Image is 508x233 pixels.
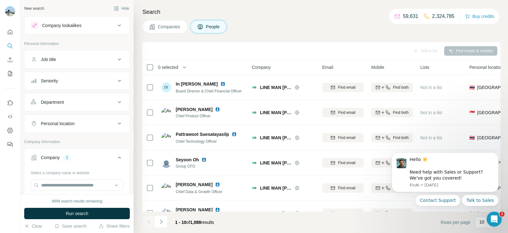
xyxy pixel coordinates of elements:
span: In [PERSON_NAME] [176,81,218,87]
img: Logo of LINE MAN Wongnai [252,211,257,216]
p: 2,324,785 [432,13,455,20]
img: Logo of LINE MAN Wongnai [252,186,257,191]
div: Seniority [41,78,58,84]
span: LINE MAN [PERSON_NAME] [260,135,291,141]
button: Personal location [25,116,130,131]
span: Find email [338,85,355,90]
iframe: Intercom notifications message [382,149,508,210]
span: Personal location [469,64,503,70]
button: Hide [109,4,134,13]
button: Find both [371,158,413,168]
span: Not in a list [420,110,442,115]
span: LINE MAN [PERSON_NAME] [260,185,291,191]
div: Department [41,99,64,105]
span: Run search [66,210,88,217]
img: Avatar [161,208,171,218]
h4: Search [142,8,500,16]
span: People [206,24,220,30]
button: Company lookalikes [25,18,130,33]
span: Find email [338,160,355,166]
button: Clear [24,223,42,229]
span: results [175,220,214,225]
span: Find both [393,85,409,90]
div: 1 [63,155,71,160]
span: [PERSON_NAME] [176,181,213,188]
button: Find email [322,133,364,142]
div: Personal location [41,120,75,127]
p: Personal information [24,41,130,47]
span: 1 [500,212,505,217]
div: New search [24,6,44,11]
p: 10 [479,219,484,225]
button: Dashboard [5,125,15,136]
span: 🇹🇭 [469,84,475,91]
span: Find email [338,185,355,191]
button: Seniority [25,73,130,88]
img: LinkedIn logo [220,81,225,86]
img: Logo of LINE MAN Wongnai [252,160,257,165]
span: 🇹🇭 [469,210,475,216]
button: Feedback [5,139,15,150]
span: Companies [158,24,181,30]
span: Find email [338,135,355,141]
span: LINE MAN [PERSON_NAME] [260,160,291,166]
span: 1,088 [190,220,201,225]
span: LINE MAN [PERSON_NAME] [260,84,291,91]
button: Search [5,40,15,52]
button: Use Surfe API [5,111,15,122]
img: LinkedIn logo [215,207,220,212]
span: 1 - 10 [175,220,186,225]
button: Find both [371,83,413,92]
img: Avatar [161,158,171,168]
span: Pattrawoot Suesatayasilp [176,132,229,137]
span: Not in a list [420,85,442,90]
span: Chief Product Officer [176,113,223,119]
div: Job title [41,56,56,63]
div: 9999 search results remaining [52,198,102,204]
span: Find email [338,110,355,115]
span: Seyoon Oh [176,157,199,163]
iframe: Intercom live chat [487,212,502,227]
span: LINE MAN [PERSON_NAME] [260,109,291,116]
span: Mobile [371,64,384,70]
button: Share filters [99,223,130,229]
span: Rows per page [441,219,470,225]
span: Company [252,64,271,70]
span: Not in a list [420,211,442,216]
span: Chief Data & Growth Officer [176,190,223,194]
img: LinkedIn logo [215,182,220,187]
img: Avatar [5,6,15,16]
span: 🇸🇬 [469,109,475,116]
span: Lists [420,64,429,70]
span: [PERSON_NAME] [176,207,213,213]
img: Logo of LINE MAN Wongnai [252,85,257,90]
button: My lists [5,68,15,79]
span: [PERSON_NAME] [176,106,213,113]
p: 59,631 [403,13,418,20]
img: Avatar [161,133,171,143]
span: Not in a list [420,135,442,140]
img: Avatar [161,108,171,118]
button: Run search [24,208,130,219]
img: Logo of LINE MAN Wongnai [252,110,257,115]
div: Company [41,154,60,161]
button: Navigate to next page [155,215,168,228]
button: Find email [322,83,364,92]
span: Chief Technology Officer [176,139,217,144]
span: Find both [393,110,409,115]
span: Find email [338,210,355,216]
img: Avatar [161,183,171,193]
button: Find both [371,183,413,193]
button: Enrich CSV [5,54,15,65]
span: of [186,220,190,225]
button: Find email [322,108,364,117]
button: Department [25,95,130,110]
div: Select a company name or website [31,168,123,176]
img: LinkedIn logo [232,132,237,137]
